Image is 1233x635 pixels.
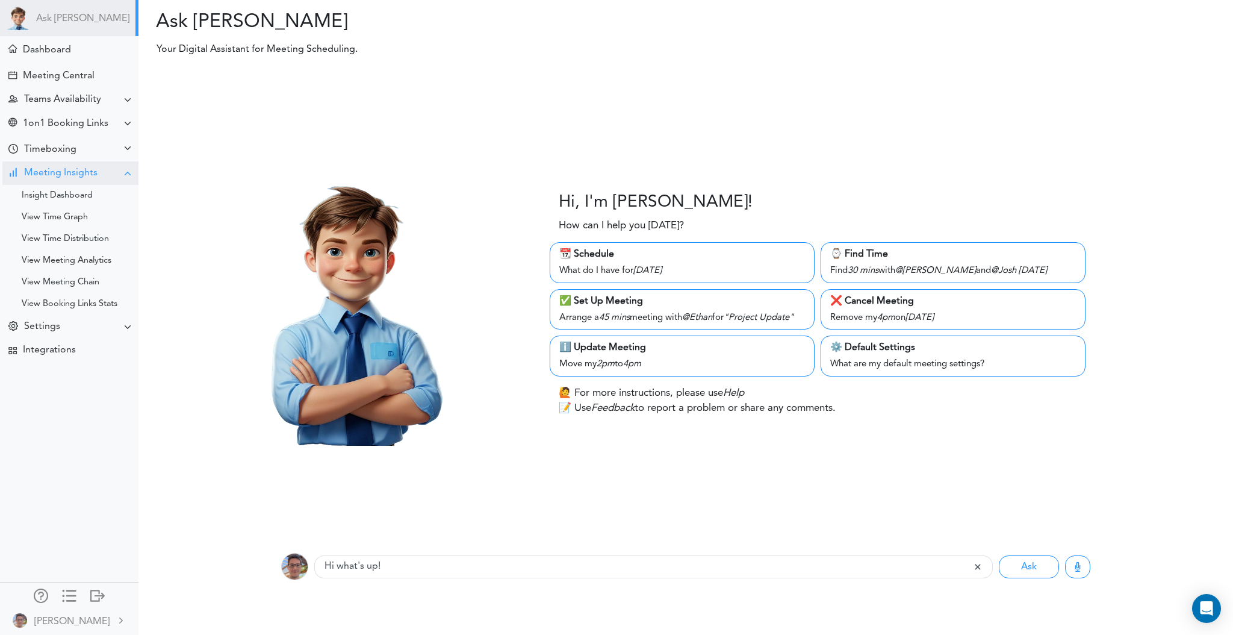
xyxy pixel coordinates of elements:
div: Meeting Dashboard [8,45,17,53]
div: ❌ Cancel Meeting [830,294,1076,308]
button: Ask [999,555,1059,578]
div: Manage Members and Externals [34,589,48,601]
div: Remove my on [830,308,1076,325]
i: 30 mins [848,266,878,275]
div: 📆 Schedule [559,247,805,261]
div: Dashboard [23,45,71,56]
i: Help [723,388,744,398]
i: 4pm [623,360,641,369]
div: Integrations [23,345,76,356]
a: Manage Members and Externals [34,589,48,605]
i: @Josh [991,266,1016,275]
div: Meeting Insights [24,167,98,179]
p: Your Digital Assistant for Meeting Scheduling. [148,42,915,57]
div: What are my default meeting settings? [830,355,1076,372]
div: Create Meeting [8,71,17,80]
div: Time Your Goals [8,144,18,155]
div: Teams Availability [24,94,101,105]
a: [PERSON_NAME] [1,607,137,634]
img: Theo.png [209,163,491,446]
div: Move my to [559,355,805,372]
div: What do I have for [559,261,805,278]
div: View Booking Links Stats [22,301,117,307]
div: View Time Distribution [22,236,109,242]
div: [PERSON_NAME] [34,615,110,629]
i: "Project Update" [724,313,794,322]
div: ✅ Set Up Meeting [559,294,805,308]
div: Open Intercom Messenger [1192,594,1221,623]
img: Powered by TEAMCAL AI [6,6,30,30]
div: ⌚️ Find Time [830,247,1076,261]
i: [DATE] [633,266,662,275]
div: Log out [90,589,105,601]
div: Find with and [830,261,1076,278]
div: Insight Dashboard [22,193,93,199]
i: [DATE] [905,313,934,322]
i: 2pm [597,360,615,369]
div: Share Meeting Link [8,118,17,130]
i: [DATE] [1019,266,1047,275]
div: Settings [24,321,60,333]
div: Show only icons [62,589,76,601]
i: @[PERSON_NAME] [895,266,976,275]
a: Ask [PERSON_NAME] [36,13,129,25]
div: View Meeting Analytics [22,258,111,264]
div: View Time Graph [22,214,88,221]
h2: Ask [PERSON_NAME] [148,11,677,34]
div: ⚙️ Default Settings [830,340,1076,355]
h3: Hi, I'm [PERSON_NAME]! [559,193,753,213]
i: 45 mins [599,313,630,322]
div: 1on1 Booking Links [23,118,108,130]
div: ℹ️ Update Meeting [559,340,805,355]
div: Arrange a meeting with for [559,308,805,325]
p: How can I help you [DATE]? [559,218,684,234]
img: 9k= [281,553,308,580]
img: 9k= [13,613,27,628]
p: 🙋 For more instructions, please use [559,386,744,401]
a: Change side menu [62,589,76,605]
div: Timeboxing [24,144,76,155]
i: 4pm [877,313,895,322]
div: Meeting Central [23,70,95,82]
div: View Meeting Chain [22,280,99,286]
i: @Ethan [682,313,712,322]
p: 📝 Use to report a problem or share any comments. [559,401,836,416]
i: Feedback [591,403,635,413]
div: TEAMCAL AI Workflow Apps [8,346,17,355]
